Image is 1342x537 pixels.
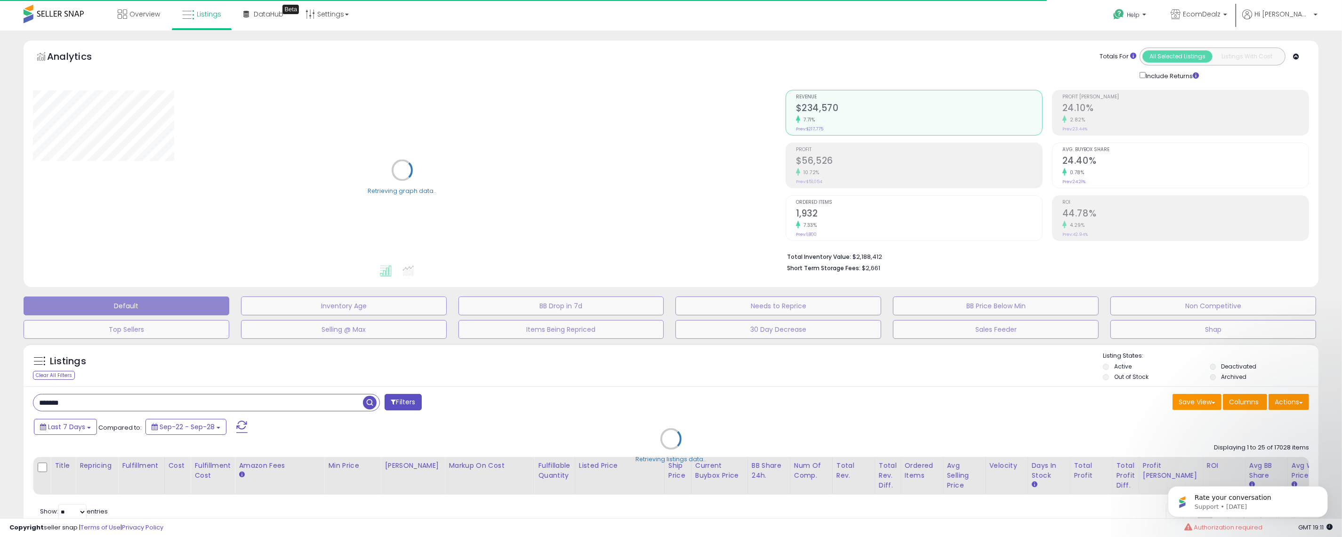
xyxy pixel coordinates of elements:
[24,320,229,339] button: Top Sellers
[893,297,1099,315] button: BB Price Below Min
[1062,232,1088,237] small: Prev: 42.94%
[1062,147,1309,152] span: Avg. Buybox Share
[787,264,860,272] b: Short Term Storage Fees:
[254,9,283,19] span: DataHub
[796,232,817,237] small: Prev: 1,800
[893,320,1099,339] button: Sales Feeder
[282,5,299,14] div: Tooltip anchor
[1067,116,1085,123] small: 2.82%
[1133,70,1210,80] div: Include Returns
[9,523,163,532] div: seller snap | |
[368,186,436,195] div: Retrieving graph data..
[1062,126,1087,132] small: Prev: 23.44%
[796,126,823,132] small: Prev: $217,775
[458,320,664,339] button: Items Being Repriced
[47,50,110,65] h5: Analytics
[24,297,229,315] button: Default
[1062,103,1309,115] h2: 24.10%
[1183,9,1221,19] span: EcomDealz
[1106,1,1156,31] a: Help
[197,9,221,19] span: Listings
[1067,169,1085,176] small: 0.78%
[1127,11,1140,19] span: Help
[1242,9,1318,31] a: Hi [PERSON_NAME]
[1062,200,1309,205] span: ROI
[675,297,881,315] button: Needs to Reprice
[787,253,851,261] b: Total Inventory Value:
[1062,208,1309,221] h2: 44.78%
[1110,297,1316,315] button: Non Competitive
[1100,52,1136,61] div: Totals For
[796,147,1042,152] span: Profit
[129,9,160,19] span: Overview
[1110,320,1316,339] button: Shap
[458,297,664,315] button: BB Drop in 7d
[675,320,881,339] button: 30 Day Decrease
[241,320,447,339] button: Selling @ Max
[1254,9,1311,19] span: Hi [PERSON_NAME]
[796,179,822,184] small: Prev: $51,054
[796,95,1042,100] span: Revenue
[9,523,44,532] strong: Copyright
[636,455,707,464] div: Retrieving listings data..
[1142,50,1213,63] button: All Selected Listings
[796,155,1042,168] h2: $56,526
[1067,222,1085,229] small: 4.29%
[796,208,1042,221] h2: 1,932
[1113,8,1125,20] i: Get Help
[1062,155,1309,168] h2: 24.40%
[800,222,817,229] small: 7.33%
[796,103,1042,115] h2: $234,570
[1154,466,1342,532] iframe: Intercom notifications message
[1212,50,1282,63] button: Listings With Cost
[787,250,1302,262] li: $2,188,412
[862,264,880,273] span: $2,661
[800,116,815,123] small: 7.71%
[800,169,820,176] small: 10.72%
[1062,95,1309,100] span: Profit [PERSON_NAME]
[241,297,447,315] button: Inventory Age
[1062,179,1085,184] small: Prev: 24.21%
[796,200,1042,205] span: Ordered Items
